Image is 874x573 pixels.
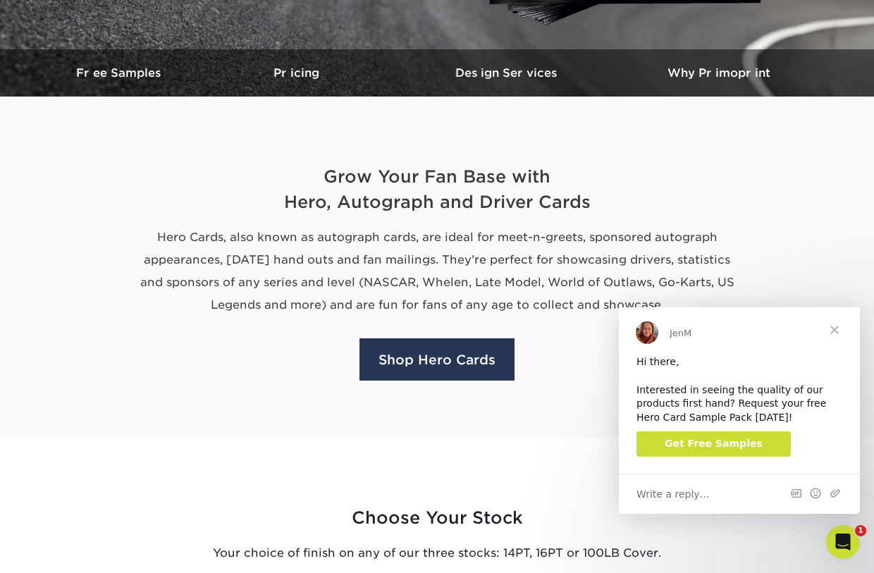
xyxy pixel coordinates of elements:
p: Hero Cards, also known as autograph cards, are ideal for meet-n-greets, sponsored autograph appea... [137,226,737,316]
a: Shop Hero Cards [359,338,515,381]
a: Get Free Samples [18,124,172,149]
iframe: Intercom live chat message [619,307,860,514]
h3: Design Services [402,66,613,80]
iframe: Intercom live chat [826,525,860,559]
h3: Pricing [190,66,402,80]
h3: Free Samples [49,66,190,80]
a: Design Services [402,49,613,97]
p: Your choice of finish on any of our three stocks: 14PT, 16PT or 100LB Cover. [137,542,737,565]
span: Write a reply… [18,178,91,196]
a: Why Primoprint [613,49,825,97]
a: Pricing [190,49,402,97]
h2: Grow Your Fan Base with Hero, Autograph and Driver Cards [25,164,849,215]
a: Free Samples [49,49,190,97]
h3: Choose Your Stock [25,505,849,531]
h3: Why Primoprint [613,66,825,80]
span: Get Free Samples [46,130,144,142]
div: Hi there, Interested in seeing the quality of our products first hand? Request your free Hero Car... [18,48,223,117]
span: 1 [855,525,866,536]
